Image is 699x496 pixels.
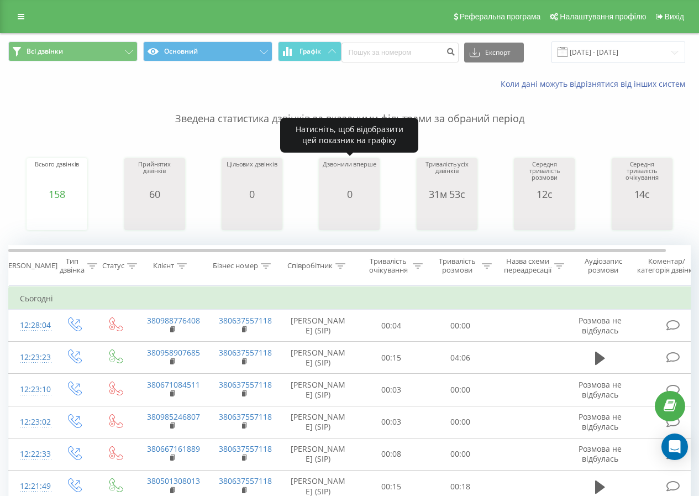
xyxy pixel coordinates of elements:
span: Розмова не відбулась [579,411,622,432]
button: Всі дзвінки [8,41,138,61]
button: Основний [143,41,272,61]
div: Прийнятих дзвінків [127,161,182,189]
div: 12:23:10 [20,379,42,400]
td: [PERSON_NAME] (SIP) [280,374,357,406]
div: 12:23:23 [20,347,42,368]
div: Тип дзвінка [60,257,85,275]
div: Середня тривалість розмови [517,161,572,189]
td: [PERSON_NAME] (SIP) [280,438,357,470]
td: 00:03 [357,406,426,438]
div: Назва схеми переадресації [504,257,551,275]
a: 380637557118 [219,476,272,486]
a: 380637557118 [219,379,272,390]
span: Розмова не відбулась [579,443,622,464]
td: 00:03 [357,374,426,406]
td: 04:06 [426,342,495,374]
a: 380667161889 [147,443,200,454]
div: 12с [517,189,572,200]
td: 00:00 [426,310,495,342]
div: Тривалість усіх дзвінків [419,161,475,189]
a: 380985246807 [147,411,200,422]
td: [PERSON_NAME] (SIP) [280,310,357,342]
a: 380501308013 [147,476,200,486]
a: 380958907685 [147,347,200,358]
a: 380671084511 [147,379,200,390]
div: 158 [35,189,79,200]
div: Коментар/категорія дзвінка [634,257,699,275]
a: Коли дані можуть відрізнятися вiд інших систем [501,79,691,89]
div: Натисніть, щоб відобразити цей показник на графіку [280,118,418,153]
div: Цільових дзвінків [227,161,277,189]
td: 00:08 [357,438,426,470]
span: Налаштування профілю [560,12,646,21]
span: Графік [299,48,321,55]
span: Розмова не відбулась [579,379,622,400]
div: 60 [127,189,182,200]
a: 380637557118 [219,411,272,422]
div: Клієнт [153,262,174,271]
span: Розмова не відбулась [579,315,622,336]
div: Дзвонили вперше [323,161,376,189]
a: 380637557118 [219,315,272,326]
div: Тривалість розмови [435,257,479,275]
div: Статус [102,262,124,271]
span: Всі дзвінки [27,47,63,56]
div: 12:22:33 [20,443,42,465]
td: [PERSON_NAME] (SIP) [280,342,357,374]
div: 31м 53с [419,189,475,200]
span: Реферальна програма [460,12,541,21]
span: Вихід [665,12,684,21]
div: Бізнес номер [213,262,258,271]
div: Всього дзвінків [35,161,79,189]
td: [PERSON_NAME] (SIP) [280,406,357,438]
div: 12:23:02 [20,411,42,433]
a: 380988776408 [147,315,200,326]
td: 00:04 [357,310,426,342]
div: 0 [323,189,376,200]
div: Середня тривалість очікування [614,161,670,189]
p: Зведена статистика дзвінків за вказаними фільтрами за обраний період [8,90,691,126]
div: 12:28:04 [20,315,42,336]
div: 14с [614,189,670,200]
button: Графік [278,41,341,61]
td: 00:00 [426,406,495,438]
td: 00:00 [426,438,495,470]
div: Тривалість очікування [366,257,410,275]
div: Аудіозапис розмови [576,257,630,275]
input: Пошук за номером [341,43,459,62]
td: 00:00 [426,374,495,406]
button: Експорт [464,43,524,62]
td: 00:15 [357,342,426,374]
div: 0 [227,189,277,200]
a: 380637557118 [219,443,272,454]
div: Open Intercom Messenger [661,434,688,460]
div: Співробітник [287,262,333,271]
div: [PERSON_NAME] [2,262,57,271]
a: 380637557118 [219,347,272,358]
